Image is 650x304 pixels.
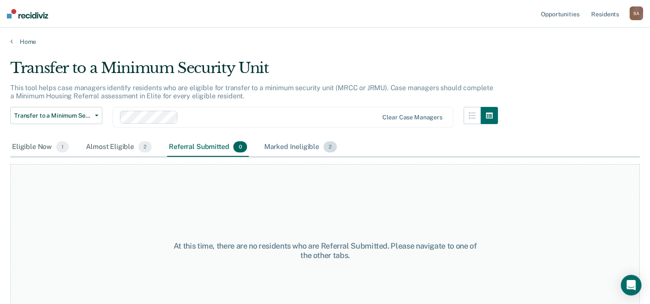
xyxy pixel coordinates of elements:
[10,59,498,84] div: Transfer to a Minimum Security Unit
[138,141,152,152] span: 2
[10,107,102,124] button: Transfer to a Minimum Security Unit
[56,141,69,152] span: 1
[10,38,640,46] a: Home
[167,138,248,157] div: Referral Submitted0
[233,141,247,152] span: 0
[262,138,339,157] div: Marked Ineligible2
[10,84,493,100] p: This tool helps case managers identify residents who are eligible for transfer to a minimum secur...
[621,275,641,295] div: Open Intercom Messenger
[382,114,442,121] div: Clear case managers
[629,6,643,20] div: S A
[323,141,337,152] span: 2
[629,6,643,20] button: SA
[168,241,482,260] div: At this time, there are no residents who are Referral Submitted. Please navigate to one of the ot...
[10,138,70,157] div: Eligible Now1
[84,138,153,157] div: Almost Eligible2
[7,9,48,18] img: Recidiviz
[14,112,92,119] span: Transfer to a Minimum Security Unit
